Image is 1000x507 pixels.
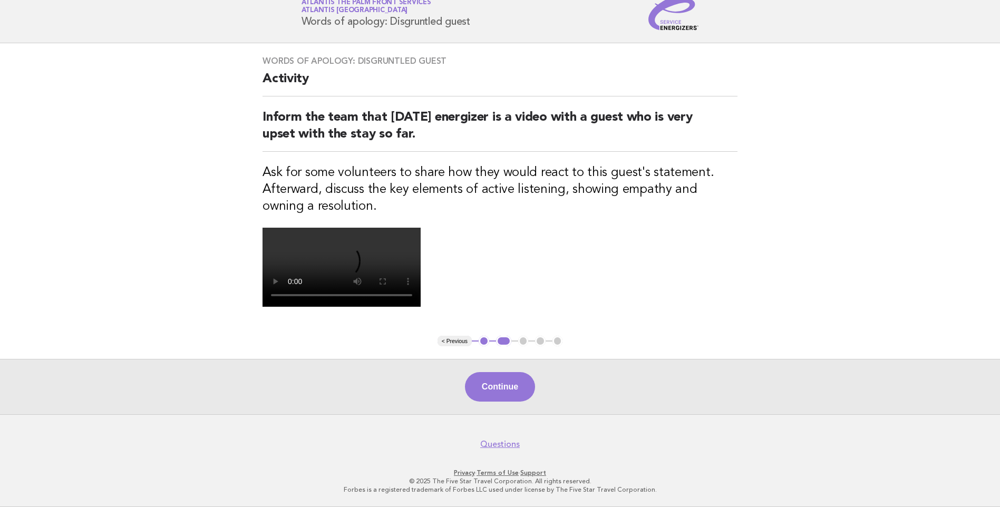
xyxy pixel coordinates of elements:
[438,336,472,346] button: < Previous
[520,469,546,476] a: Support
[178,469,823,477] p: · ·
[496,336,511,346] button: 2
[263,56,737,66] h3: Words of apology: Disgruntled guest
[263,109,737,152] h2: Inform the team that [DATE] energizer is a video with a guest who is very upset with the stay so ...
[479,336,489,346] button: 1
[263,164,737,215] h3: Ask for some volunteers to share how they would react to this guest's statement. Afterward, discu...
[302,7,408,14] span: Atlantis [GEOGRAPHIC_DATA]
[477,469,519,476] a: Terms of Use
[178,485,823,494] p: Forbes is a registered trademark of Forbes LLC used under license by The Five Star Travel Corpora...
[178,477,823,485] p: © 2025 The Five Star Travel Corporation. All rights reserved.
[465,372,535,402] button: Continue
[263,71,737,96] h2: Activity
[454,469,475,476] a: Privacy
[480,439,520,450] a: Questions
